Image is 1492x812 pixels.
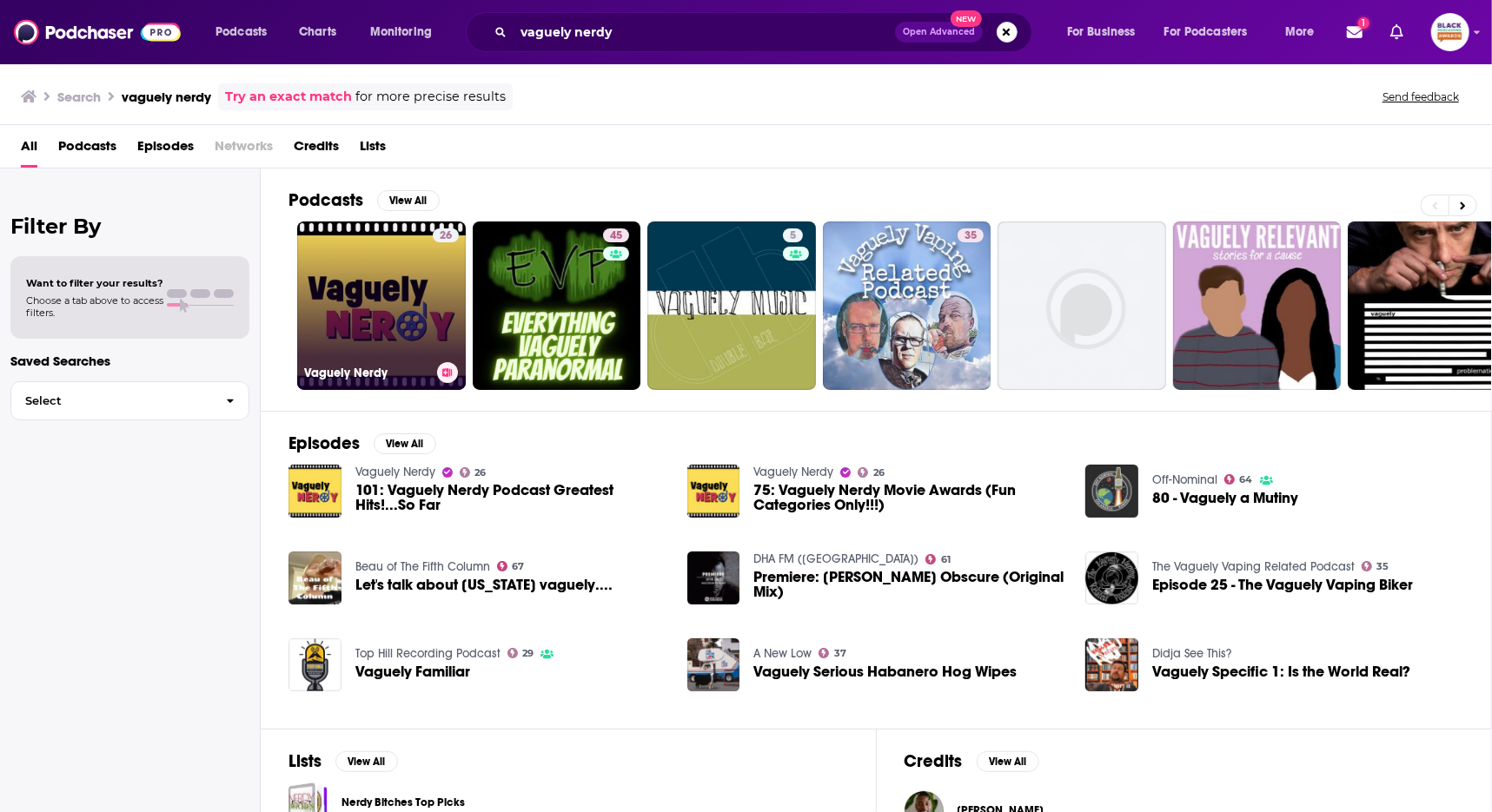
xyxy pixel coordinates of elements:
a: Didja See This? [1152,646,1231,661]
img: 80 - Vaguely a Mutiny [1085,465,1138,518]
a: 29 [507,648,534,658]
h3: Vaguely Nerdy [304,366,430,380]
span: Networks [215,132,273,168]
a: PodcastsView All [288,189,440,211]
a: 67 [497,561,525,571]
a: 5 [647,221,816,390]
div: Search podcasts, credits, & more... [482,12,1049,52]
span: 26 [474,469,486,477]
a: 101: Vaguely Nerdy Podcast Greatest Hits!...So Far [288,465,342,518]
a: Vaguely Nerdy [355,465,435,479]
span: Premiere: [PERSON_NAME] Obscure (Original Mix) [753,570,1064,599]
a: 35 [1362,561,1389,571]
img: User Profile [1431,13,1469,51]
a: Credits [294,132,339,168]
span: 5 [790,228,796,245]
h3: Search [57,89,101,105]
span: More [1285,20,1315,44]
a: 26 [858,467,885,478]
button: open menu [1273,18,1336,46]
a: Vaguely Specific 1: Is the World Real? [1085,638,1138,691]
a: Episode 25 - The Vaguely Vaping Biker [1152,578,1413,592]
a: 75: Vaguely Nerdy Movie Awards (Fun Categories Only!!!) [753,483,1064,512]
span: 35 [1377,563,1389,571]
span: 45 [610,228,622,245]
a: Vaguely Serious Habanero Hog Wipes [753,664,1017,679]
a: A New Low [753,646,812,661]
span: Open Advanced [903,28,975,36]
button: View All [977,751,1039,772]
img: Podchaser - Follow, Share and Rate Podcasts [14,16,181,49]
button: Send feedback [1377,89,1464,104]
a: 5 [783,228,803,242]
a: Vaguely Serious Habanero Hog Wipes [687,638,740,691]
button: open menu [1153,18,1273,46]
a: 26Vaguely Nerdy [297,221,466,390]
img: 75: Vaguely Nerdy Movie Awards (Fun Categories Only!!!) [687,465,740,518]
a: All [21,132,37,168]
a: Vaguely Familiar [288,638,342,691]
a: Vaguely Familiar [355,664,470,679]
a: 35 [823,221,991,390]
span: Logged in as blackpodcastingawards [1431,13,1469,51]
a: 37 [819,648,846,658]
a: 26 [460,467,487,478]
span: Want to filter your results? [26,277,163,289]
h2: Lists [288,750,322,772]
span: New [951,10,982,27]
a: Beau of The Fifth Column [355,559,490,574]
button: View All [377,190,440,211]
button: open menu [203,18,289,46]
p: Saved Searches [10,353,249,369]
a: Episodes [137,132,194,168]
button: Select [10,381,249,420]
a: Off-Nominal [1152,472,1217,487]
span: Lists [360,132,386,168]
button: View All [374,433,436,454]
a: 64 [1224,474,1253,485]
h2: Podcasts [288,189,363,211]
span: 1 [1358,17,1369,29]
a: Let's talk about Oklahoma vaguely.... [355,578,613,592]
a: The Vaguely Vaping Related Podcast [1152,559,1355,574]
span: 64 [1240,476,1253,484]
span: 35 [965,228,977,245]
a: 80 - Vaguely a Mutiny [1152,491,1298,505]
span: 26 [440,228,452,245]
button: View All [335,751,398,772]
span: Let's talk about [US_STATE] vaguely.... [355,578,613,592]
a: Premiere: Justin James - Vaguely Obscure (Original Mix) [753,570,1064,599]
span: 26 [873,469,885,477]
h2: Episodes [288,432,360,454]
a: Podcasts [58,132,116,168]
button: Show profile menu [1431,13,1469,51]
a: Show notifications dropdown [1340,17,1369,47]
a: 26 [433,228,459,242]
span: For Business [1067,20,1136,44]
span: 29 [522,650,534,657]
a: Nerdy Bitches Top Picks [342,793,465,812]
span: For Podcasters [1164,20,1248,44]
a: Try an exact match [225,87,352,107]
span: 37 [834,650,846,657]
a: 45 [603,228,629,242]
a: EpisodesView All [288,432,436,454]
h2: Credits [905,750,963,772]
a: Vaguely Specific 1: Is the World Real? [1152,664,1410,679]
a: 101: Vaguely Nerdy Podcast Greatest Hits!...So Far [355,483,666,512]
h2: Filter By [10,214,249,239]
a: Episode 25 - The Vaguely Vaping Biker [1085,551,1138,604]
a: Premiere: Justin James - Vaguely Obscure (Original Mix) [687,551,740,604]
